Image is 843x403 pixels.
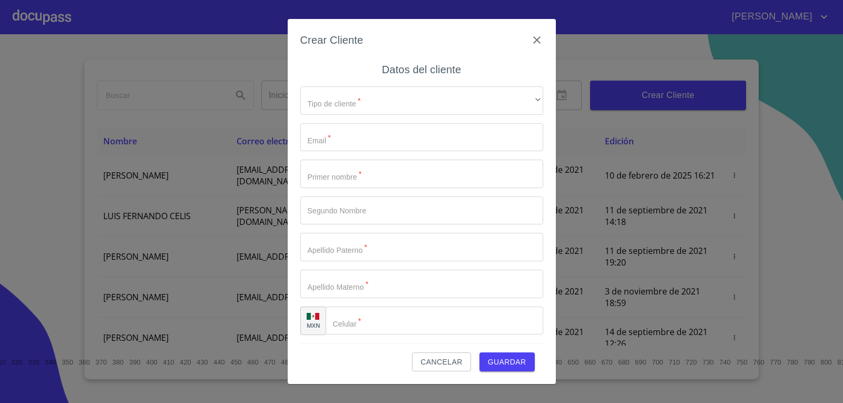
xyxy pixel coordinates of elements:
[412,352,470,372] button: Cancelar
[420,356,462,369] span: Cancelar
[382,61,461,78] h6: Datos del cliente
[307,313,319,320] img: R93DlvwvvjP9fbrDwZeCRYBHk45OWMq+AAOlFVsxT89f82nwPLnD58IP7+ANJEaWYhP0Tx8kkA0WlQMPQsAAgwAOmBj20AXj6...
[300,32,364,48] h6: Crear Cliente
[488,356,526,369] span: Guardar
[300,86,543,115] div: ​
[479,352,535,372] button: Guardar
[307,321,320,329] p: MXN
